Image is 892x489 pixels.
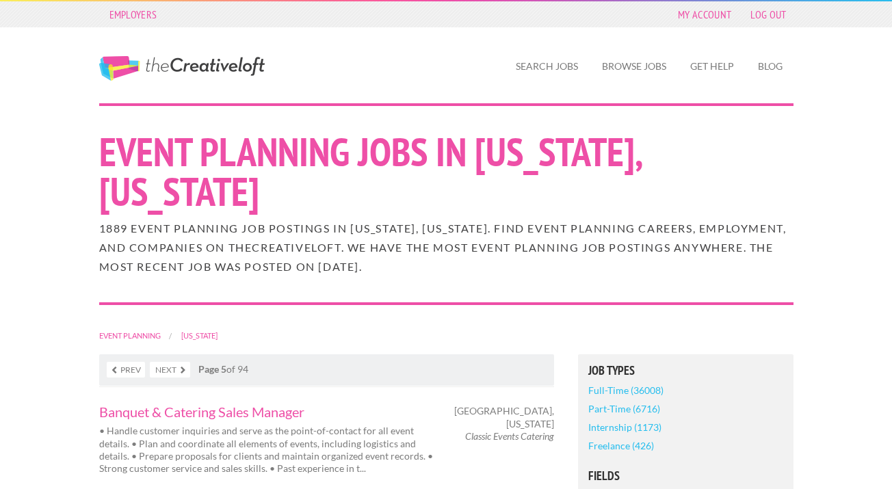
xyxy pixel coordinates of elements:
span: [GEOGRAPHIC_DATA], [US_STATE] [454,405,554,429]
a: Log Out [744,5,793,24]
a: Employers [103,5,164,24]
strong: Page 5 [198,363,226,375]
a: Blog [747,51,793,82]
p: • Handle customer inquiries and serve as the point-of-contact for all event details. • Plan and c... [99,425,434,475]
a: Internship (1173) [588,418,661,436]
h1: Event Planning Jobs in [US_STATE], [US_STATE] [99,132,793,211]
em: Classic Events Catering [465,430,554,442]
h5: Fields [588,470,783,482]
a: Next [150,362,190,378]
a: My Account [671,5,738,24]
nav: of 94 [99,354,554,386]
a: Banquet & Catering Sales Manager [99,405,434,419]
a: Freelance (426) [588,436,654,455]
a: Browse Jobs [591,51,677,82]
a: Search Jobs [505,51,589,82]
a: [US_STATE] [181,331,218,340]
a: Event Planning [99,331,161,340]
h2: 1889 Event Planning job postings in [US_STATE], [US_STATE]. Find Event Planning careers, employme... [99,219,793,276]
a: Part-Time (6716) [588,399,660,418]
a: Prev [107,362,145,378]
a: Get Help [679,51,745,82]
a: Full-Time (36008) [588,381,664,399]
h5: Job Types [588,365,783,377]
a: The Creative Loft [99,56,265,81]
